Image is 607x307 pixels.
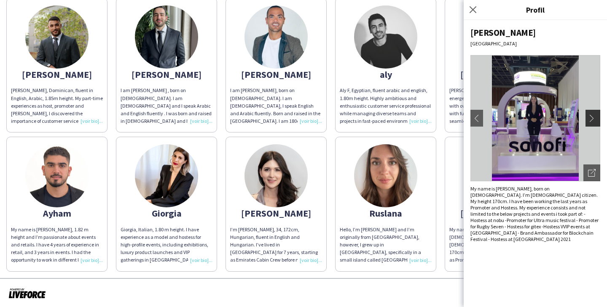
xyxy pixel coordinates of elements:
[135,5,198,69] img: thumb-522eba01-378c-4e29-824e-2a9222cc89e5.jpg
[583,164,600,181] div: Ouvrir les photos pop-in
[11,71,103,78] div: [PERSON_NAME]
[464,4,607,15] h3: Profil
[340,209,432,217] div: Ruslana
[470,27,600,38] div: [PERSON_NAME]
[230,87,322,125] div: I am [PERSON_NAME], born on [DEMOGRAPHIC_DATA]. I am [DEMOGRAPHIC_DATA], I speak English and Arab...
[470,40,600,47] div: [GEOGRAPHIC_DATA]
[121,226,212,264] div: Giorgia, Italian, 1.80 m height. I have experience as a model and hostess for high-profile events...
[25,144,89,207] img: thumb-668fbfdd36e0c.jpeg
[230,209,322,217] div: [PERSON_NAME]
[230,226,322,264] div: I’m [PERSON_NAME], 34, 172cm, Hungarian, fluent in English and Hungarian. I’ve lived in [GEOGRAPH...
[121,87,212,125] div: I am [PERSON_NAME] , born on [DEMOGRAPHIC_DATA]. I am [DEMOGRAPHIC_DATA] and I speak Arabic and E...
[121,71,212,78] div: [PERSON_NAME]
[244,144,308,207] img: thumb-6800b272099ba.jpeg
[135,144,198,207] img: thumb-167354389163c040d3eec95.jpeg
[340,87,432,125] div: Aly F, Egyptian, fluent arabic and english, 1.80m height. Highly ambitious and enthusiastic custo...
[8,287,46,299] img: Propulsé par Liveforce
[11,87,103,125] div: [PERSON_NAME], Dominican, fluent in English, Arabic, 1.85m height. My part-time experiences as ho...
[11,226,103,264] div: My name is [PERSON_NAME], 1.82 m height and I’m passionate about events and retails. I have 4 yea...
[470,55,600,181] img: Avatar ou photo de l'équipe
[449,87,541,125] div: [PERSON_NAME] 1.75cm Russian I’m energetic and experienced event hostess with over 6 years experi...
[230,71,322,78] div: [PERSON_NAME]
[449,226,541,264] div: My name is [PERSON_NAME], born on [DEMOGRAPHIC_DATA]. I’m [DEMOGRAPHIC_DATA] citizen. My height 1...
[470,185,600,242] div: My name is [PERSON_NAME], born on [DEMOGRAPHIC_DATA]. I’m [DEMOGRAPHIC_DATA] citizen. My height 1...
[449,209,541,217] div: [PERSON_NAME]
[244,5,308,69] img: thumb-5f3a1e76859b1.jpeg
[449,71,541,78] div: [PERSON_NAME]
[354,5,417,69] img: thumb-6788b08f8fef3.jpg
[340,71,432,78] div: aly
[25,5,89,69] img: thumb-3b4bedbe-2bfe-446a-a964-4b882512f058.jpg
[121,209,212,217] div: Giorgia
[354,144,417,207] img: thumb-684ee0301fd16.jpeg
[340,226,432,264] div: Hello, I’m [PERSON_NAME] and I’m originally from [GEOGRAPHIC_DATA], however, I grew up in [GEOGRA...
[11,209,103,217] div: Ayham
